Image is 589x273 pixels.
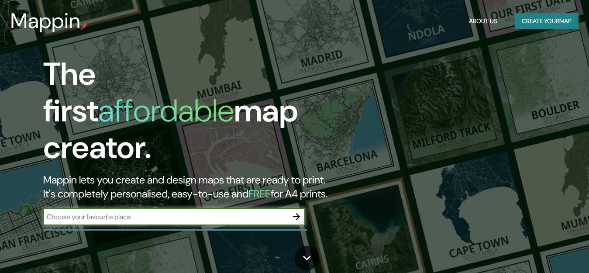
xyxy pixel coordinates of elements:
[43,56,338,173] h1: The first map creator.
[98,90,234,131] h1: affordable
[10,9,81,33] h3: Mappin
[43,212,288,222] input: Choose your favourite place
[81,23,88,30] img: mappin-pin
[43,173,338,201] h2: Mappin lets you create and design maps that are ready to print. It's completely personalised, eas...
[465,13,501,29] button: About Us
[515,13,579,29] button: Create yourmap
[248,187,271,200] h5: FREE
